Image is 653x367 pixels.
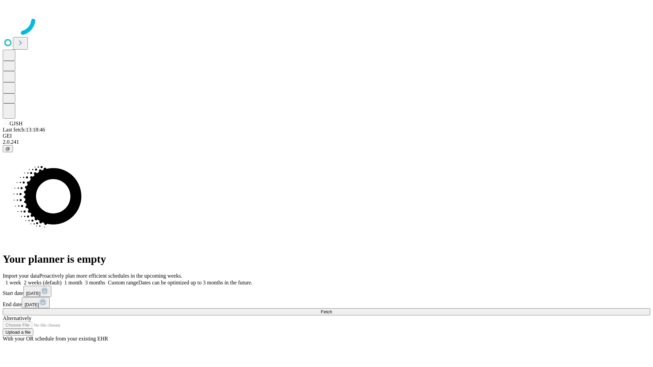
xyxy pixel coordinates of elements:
[23,286,51,297] button: [DATE]
[3,286,650,297] div: Start date
[3,273,39,279] span: Import your data
[3,139,650,145] div: 2.0.241
[138,280,252,285] span: Dates can be optimized up to 3 months in the future.
[3,336,108,342] span: With your OR schedule from your existing EHR
[108,280,138,285] span: Custom range
[3,127,45,133] span: Last fetch: 13:18:46
[3,315,31,321] span: Alternatively
[64,280,82,285] span: 1 month
[3,308,650,315] button: Fetch
[5,146,10,151] span: @
[5,280,21,285] span: 1 week
[3,253,650,265] h1: Your planner is empty
[22,297,50,308] button: [DATE]
[3,297,650,308] div: End date
[3,329,33,336] button: Upload a file
[10,121,22,126] span: GJSH
[3,133,650,139] div: GEI
[3,145,13,152] button: @
[24,280,62,285] span: 2 weeks (default)
[39,273,182,279] span: Proactively plan more efficient schedules in the upcoming weeks.
[321,309,332,314] span: Fetch
[24,302,39,307] span: [DATE]
[85,280,105,285] span: 3 months
[26,291,40,296] span: [DATE]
